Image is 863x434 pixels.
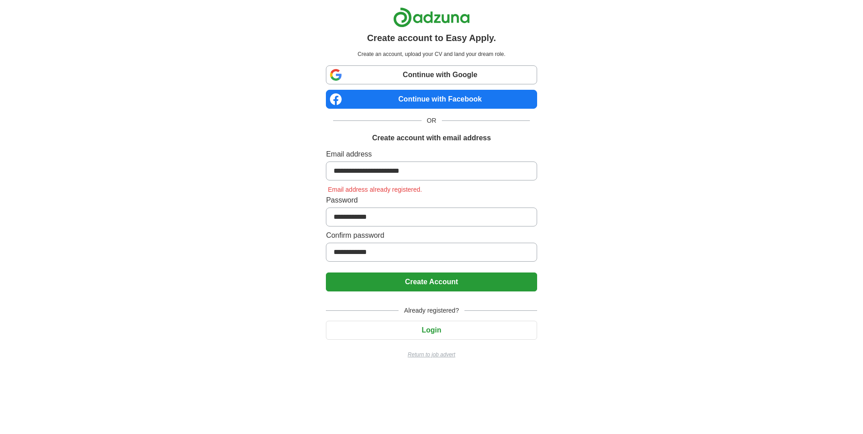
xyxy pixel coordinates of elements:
p: Create an account, upload your CV and land your dream role. [328,50,535,58]
span: Email address already registered. [326,186,424,193]
button: Create Account [326,272,537,291]
a: Login [326,326,537,334]
h1: Create account with email address [372,133,491,143]
span: Already registered? [399,306,464,315]
label: Password [326,195,537,206]
h1: Create account to Easy Apply. [367,31,496,45]
img: Adzuna logo [393,7,470,28]
a: Continue with Facebook [326,90,537,109]
label: Email address [326,149,537,160]
button: Login [326,321,537,340]
a: Return to job advert [326,351,537,359]
span: OR [422,116,442,125]
a: Continue with Google [326,65,537,84]
label: Confirm password [326,230,537,241]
